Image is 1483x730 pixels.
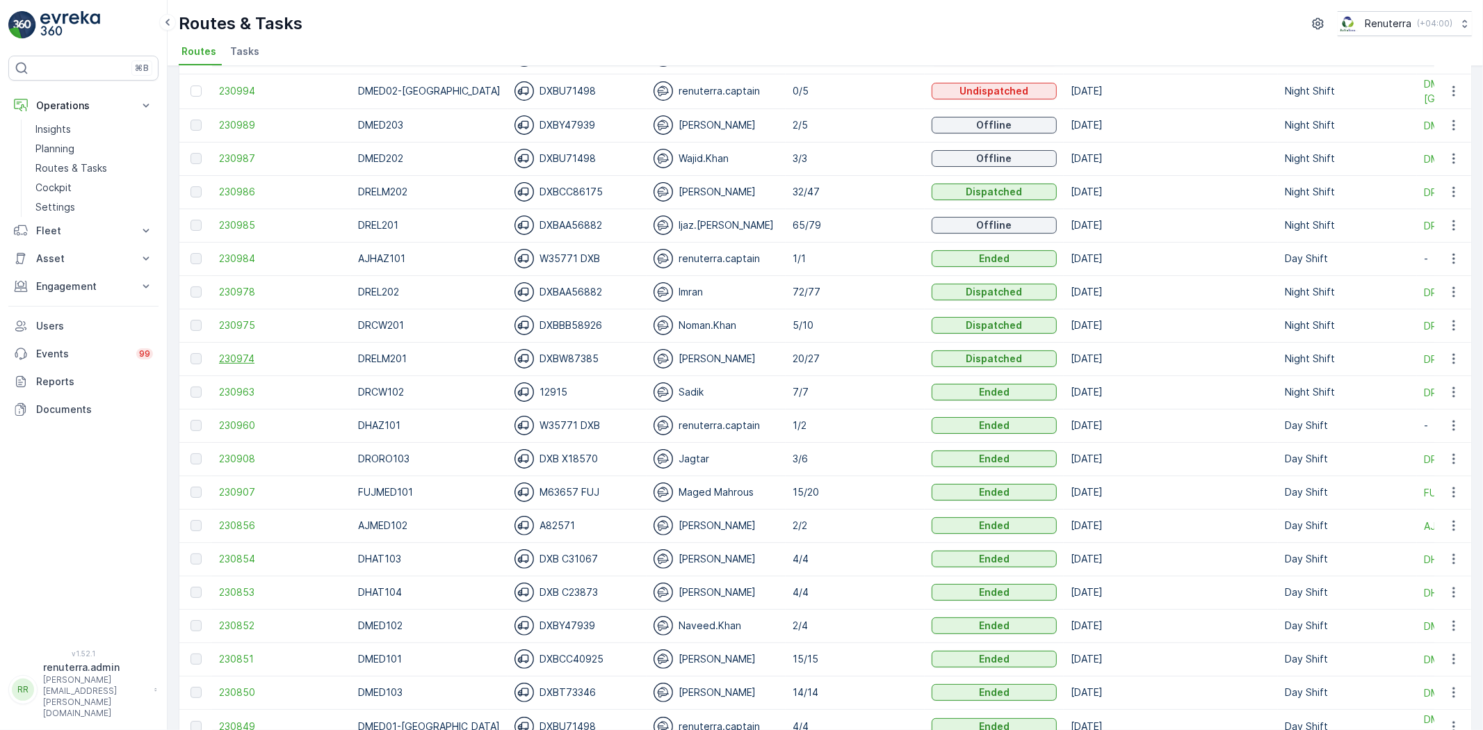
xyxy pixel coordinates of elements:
p: Night Shift [1285,118,1410,132]
td: [DATE] [1064,175,1278,209]
p: Night Shift [1285,152,1410,165]
a: 230907 [219,485,344,499]
div: RR [12,679,34,701]
img: svg%3e [514,449,534,469]
div: Noman.Khan [654,316,779,335]
div: DXB C23873 [514,583,640,602]
span: 230963 [219,385,344,399]
p: DRORO103 [358,452,501,466]
p: Night Shift [1285,218,1410,232]
p: Night Shift [1285,385,1410,399]
p: Undispatched [960,84,1029,98]
p: DRELM201 [358,352,501,366]
p: Reports [36,375,153,389]
p: Day Shift [1285,419,1410,432]
div: Toggle Row Selected [191,654,202,665]
img: svg%3e [654,482,673,502]
a: 230974 [219,352,344,366]
p: [PERSON_NAME][EMAIL_ADDRESS][PERSON_NAME][DOMAIN_NAME] [43,674,147,719]
span: 230854 [219,552,344,566]
p: ( +04:00 ) [1417,18,1452,29]
img: svg%3e [654,216,673,235]
p: DHAT103 [358,552,501,566]
div: Wajid.Khan [654,149,779,168]
div: Toggle Row Selected [191,487,202,498]
p: Day Shift [1285,619,1410,633]
a: Users [8,312,159,340]
p: 4/4 [793,585,918,599]
img: svg%3e [514,349,534,368]
a: 230994 [219,84,344,98]
p: Night Shift [1285,318,1410,332]
span: 230856 [219,519,344,533]
p: 3/3 [793,152,918,165]
button: Offline [932,217,1057,234]
p: Settings [35,200,75,214]
p: Operations [36,99,131,113]
div: Toggle Row Selected [191,687,202,698]
div: [PERSON_NAME] [654,549,779,569]
a: 230987 [219,152,344,165]
p: DRCW201 [358,318,501,332]
p: 4/4 [793,552,918,566]
a: 230850 [219,686,344,699]
button: Renuterra(+04:00) [1338,11,1472,36]
img: svg%3e [514,149,534,168]
p: Documents [36,403,153,416]
div: DXBBB58926 [514,316,640,335]
p: AJMED102 [358,519,501,533]
p: 32/47 [793,185,918,199]
img: svg%3e [514,416,534,435]
div: [PERSON_NAME] [654,115,779,135]
button: Undispatched [932,83,1057,99]
img: svg%3e [654,249,673,268]
p: Users [36,319,153,333]
div: Toggle Row Selected [191,220,202,231]
td: [DATE] [1064,409,1278,442]
span: 230989 [219,118,344,132]
p: 99 [139,348,150,359]
span: 230852 [219,619,344,633]
div: [PERSON_NAME] [654,516,779,535]
img: svg%3e [654,683,673,702]
div: Toggle Row Selected [191,320,202,331]
a: Cockpit [30,178,159,197]
p: 1/2 [793,419,918,432]
a: Routes & Tasks [30,159,159,178]
img: svg%3e [514,683,534,702]
div: [PERSON_NAME] [654,649,779,669]
td: [DATE] [1064,476,1278,509]
div: DXB C31067 [514,549,640,569]
p: Dispatched [966,285,1023,299]
td: [DATE] [1064,108,1278,142]
button: Engagement [8,273,159,300]
div: W35771 DXB [514,416,640,435]
div: Toggle Row Selected [191,353,202,364]
button: Dispatched [932,284,1057,300]
div: DXBT73346 [514,683,640,702]
div: Sadik [654,382,779,402]
span: Tasks [230,44,259,58]
div: Ijaz.[PERSON_NAME] [654,216,779,235]
div: Toggle Row Selected [191,420,202,431]
div: DXBAA56882 [514,282,640,302]
p: Day Shift [1285,519,1410,533]
p: Dispatched [966,352,1023,366]
img: svg%3e [654,349,673,368]
p: Ended [979,385,1010,399]
span: 230853 [219,585,344,599]
img: svg%3e [654,115,673,135]
img: svg%3e [514,316,534,335]
div: DXBCC86175 [514,182,640,202]
p: 0/5 [793,84,918,98]
button: Ended [932,651,1057,667]
p: 65/79 [793,218,918,232]
div: Toggle Row Selected [191,253,202,264]
a: 230975 [219,318,344,332]
button: Operations [8,92,159,120]
img: svg%3e [654,382,673,402]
